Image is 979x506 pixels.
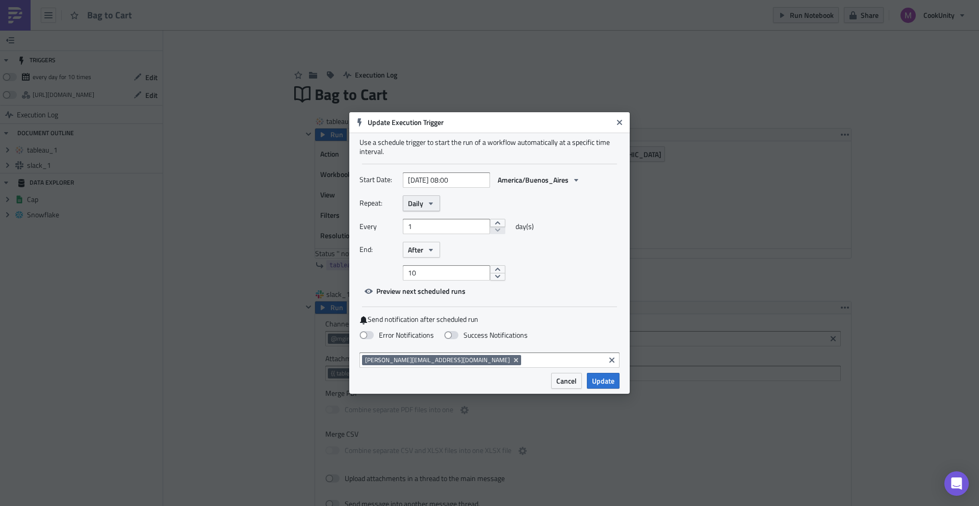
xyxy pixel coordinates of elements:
label: Start Date: [359,172,398,187]
span: After [408,244,423,255]
button: Close [612,115,627,130]
span: Update [592,375,614,386]
span: Preview next scheduled runs [376,286,466,296]
button: increment [490,265,505,273]
span: America/Buenos_Aires [498,174,569,185]
button: Update [587,373,620,389]
label: End: [359,242,398,257]
button: After [403,242,440,258]
button: Daily [403,195,440,211]
span: Daily [408,198,423,209]
body: Rich Text Area. Press ALT-0 for help. [4,4,510,12]
span: Cancel [556,375,577,386]
label: Repeat: [359,195,398,211]
div: Use a schedule trigger to start the run of a workflow automatically at a specific time interval. [359,138,620,156]
button: Cancel [551,373,582,389]
button: decrement [490,273,505,281]
label: Send notification after scheduled run [359,315,620,324]
button: America/Buenos_Aires [493,172,585,188]
div: Open Intercom Messenger [944,471,969,496]
span: [PERSON_NAME][EMAIL_ADDRESS][DOMAIN_NAME] [365,356,510,364]
button: Remove Tag [512,355,521,365]
button: Clear selected items [606,354,618,366]
input: YYYY-MM-DD HH:mm [403,172,490,188]
button: decrement [490,226,505,235]
button: increment [490,219,505,227]
h6: Update Execution Trigger [368,118,612,127]
p: Bag to Cart [4,4,510,12]
span: day(s) [516,219,534,234]
button: Preview next scheduled runs [359,283,471,299]
label: Error Notifications [359,331,434,340]
label: Success Notifications [444,331,528,340]
label: Every [359,219,398,234]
